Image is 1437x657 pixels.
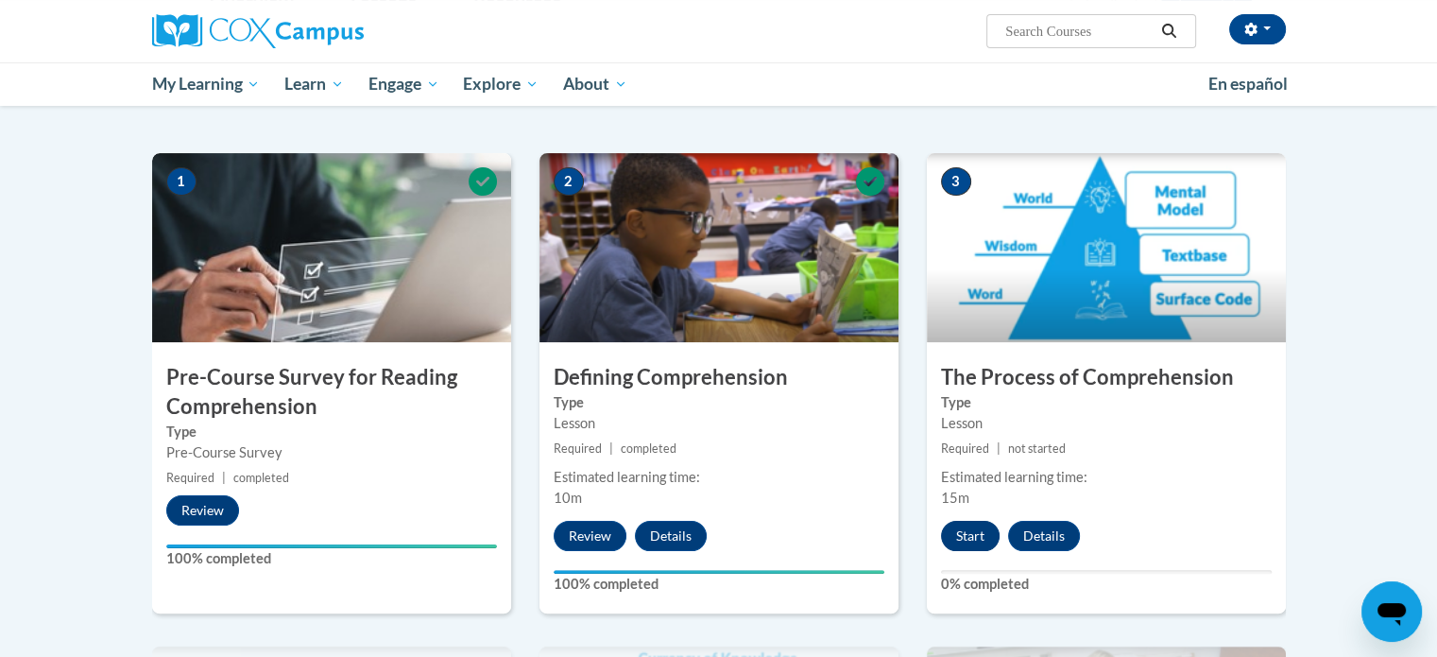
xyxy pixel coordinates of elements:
button: Review [166,495,239,526]
iframe: Button to launch messaging window [1361,581,1422,642]
span: Required [941,441,989,456]
span: 3 [941,167,971,196]
div: Pre-Course Survey [166,442,497,463]
span: 2 [554,167,584,196]
label: 100% completed [166,548,497,569]
button: Account Settings [1229,14,1286,44]
img: Course Image [539,153,898,342]
h3: The Process of Comprehension [927,363,1286,392]
label: Type [554,392,884,413]
span: | [222,471,226,485]
span: Engage [368,73,439,95]
a: En español [1196,64,1300,104]
button: Details [1008,521,1080,551]
span: 15m [941,490,969,506]
img: Course Image [152,153,511,342]
h3: Defining Comprehension [539,363,898,392]
input: Search Courses [1003,20,1155,43]
span: Required [554,441,602,456]
div: Your progress [166,545,497,548]
a: About [551,62,640,106]
span: Explore [463,73,539,95]
div: Lesson [941,413,1272,434]
span: 10m [554,490,582,506]
span: | [609,441,613,456]
label: 100% completed [554,574,884,595]
h3: Pre-Course Survey for Reading Comprehension [152,363,511,422]
span: completed [621,441,676,456]
span: | [997,441,1001,456]
span: Required [166,471,214,485]
button: Search [1155,20,1183,43]
a: Cox Campus [152,14,511,48]
a: Learn [272,62,356,106]
span: My Learning [151,73,260,95]
span: completed [233,471,289,485]
span: not started [1008,441,1066,456]
div: Main menu [124,62,1314,106]
label: Type [941,392,1272,413]
img: Cox Campus [152,14,364,48]
a: My Learning [140,62,273,106]
span: En español [1208,74,1288,94]
label: Type [166,422,497,442]
a: Explore [451,62,551,106]
div: Your progress [554,570,884,574]
span: About [563,73,627,95]
button: Review [554,521,626,551]
a: Engage [356,62,452,106]
img: Course Image [927,153,1286,342]
label: 0% completed [941,574,1272,595]
div: Estimated learning time: [554,467,884,488]
span: 1 [166,167,197,196]
button: Start [941,521,1000,551]
span: Learn [284,73,344,95]
button: Details [635,521,707,551]
div: Lesson [554,413,884,434]
div: Estimated learning time: [941,467,1272,488]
